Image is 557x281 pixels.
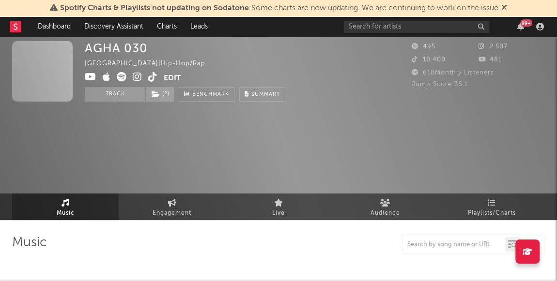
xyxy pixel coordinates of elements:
span: Audience [371,207,400,219]
input: Search for artists [344,21,489,33]
a: Playlists/Charts [438,193,545,220]
a: Discovery Assistant [77,17,150,36]
a: Leads [184,17,215,36]
span: 10.400 [412,57,446,63]
div: [GEOGRAPHIC_DATA] | Hip-Hop/Rap [85,58,217,70]
a: Dashboard [31,17,77,36]
a: Audience [332,193,438,220]
span: Summary [251,92,280,97]
a: Music [12,193,119,220]
a: Engagement [119,193,225,220]
button: (2) [146,87,174,102]
span: 2.507 [479,44,508,50]
span: 495 [412,44,435,50]
a: Benchmark [179,87,234,102]
button: Track [85,87,145,102]
button: Summary [239,87,285,102]
span: Benchmark [192,89,229,101]
span: Dismiss [501,4,507,12]
span: Spotify Charts & Playlists not updating on Sodatone [60,4,249,12]
span: 481 [479,57,502,63]
span: ( 2 ) [145,87,174,102]
div: AGHA 030 [85,41,148,55]
a: Live [225,193,332,220]
div: 99 + [520,19,532,27]
span: Live [272,207,285,219]
span: Music [57,207,75,219]
span: Engagement [153,207,191,219]
span: Jump Score: 36.1 [412,81,468,88]
button: Edit [164,72,181,84]
span: 618 Monthly Listeners [412,70,494,76]
input: Search by song name or URL [402,241,505,249]
button: 99+ [517,23,524,30]
span: Playlists/Charts [468,207,516,219]
span: : Some charts are now updating. We are continuing to work on the issue [60,4,498,12]
a: Charts [150,17,184,36]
